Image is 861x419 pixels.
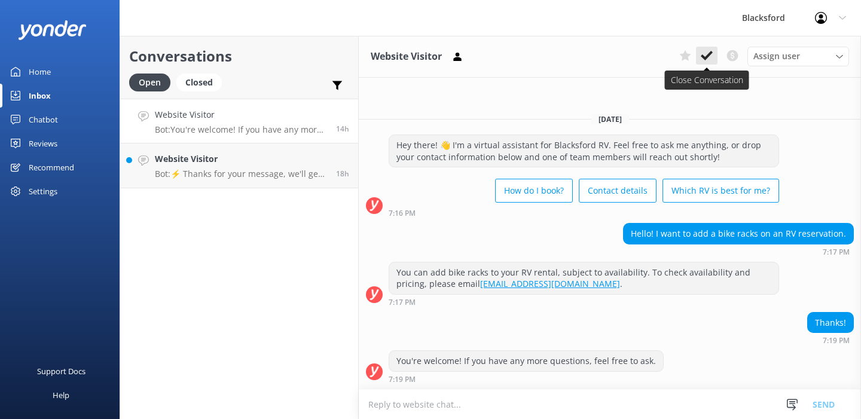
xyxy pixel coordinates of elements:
p: Bot: ⚡ Thanks for your message, we'll get back to you as soon as we can. You're also welcome to k... [155,169,327,179]
div: Thanks! [808,313,853,333]
a: Closed [176,75,228,88]
a: Website VisitorBot:⚡ Thanks for your message, we'll get back to you as soon as we can. You're als... [120,143,358,188]
button: Contact details [579,179,657,203]
button: How do I book? [495,179,573,203]
strong: 7:17 PM [823,249,850,256]
div: Settings [29,179,57,203]
div: Chatbot [29,108,58,131]
strong: 7:17 PM [389,299,416,306]
h4: Website Visitor [155,108,327,121]
h3: Website Visitor [371,49,442,65]
span: Sep 22 2025 08:19pm (UTC -06:00) America/Chihuahua [336,124,349,134]
div: Sep 22 2025 08:17pm (UTC -06:00) America/Chihuahua [623,247,854,256]
div: Sep 22 2025 08:19pm (UTC -06:00) America/Chihuahua [389,375,664,383]
div: Sep 22 2025 08:19pm (UTC -06:00) America/Chihuahua [807,336,854,344]
div: Open [129,74,170,91]
strong: 7:19 PM [389,376,416,383]
div: Assign User [747,47,849,66]
h2: Conversations [129,45,349,68]
div: Recommend [29,155,74,179]
span: Sep 22 2025 03:41pm (UTC -06:00) America/Chihuahua [336,169,349,179]
div: Inbox [29,84,51,108]
a: Website VisitorBot:You're welcome! If you have any more questions, feel free to ask.14h [120,99,358,143]
strong: 7:16 PM [389,210,416,217]
div: Hey there! 👋 I'm a virtual assistant for Blacksford RV. Feel free to ask me anything, or drop you... [389,135,778,167]
div: Closed [176,74,222,91]
button: Which RV is best for me? [662,179,779,203]
div: You're welcome! If you have any more questions, feel free to ask. [389,351,663,371]
div: Reviews [29,131,57,155]
span: Assign user [753,50,800,63]
div: Hello! I want to add a bike racks on an RV reservation. [624,224,853,244]
strong: 7:19 PM [823,337,850,344]
div: Sep 22 2025 08:17pm (UTC -06:00) America/Chihuahua [389,298,779,306]
img: yonder-white-logo.png [18,20,87,40]
span: [DATE] [591,114,629,124]
div: Sep 22 2025 08:16pm (UTC -06:00) America/Chihuahua [389,209,779,217]
a: Open [129,75,176,88]
div: Help [53,383,69,407]
h4: Website Visitor [155,152,327,166]
a: [EMAIL_ADDRESS][DOMAIN_NAME] [480,278,620,289]
div: Home [29,60,51,84]
p: Bot: You're welcome! If you have any more questions, feel free to ask. [155,124,327,135]
div: Support Docs [37,359,86,383]
div: You can add bike racks to your RV rental, subject to availability. To check availability and pric... [389,262,778,294]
